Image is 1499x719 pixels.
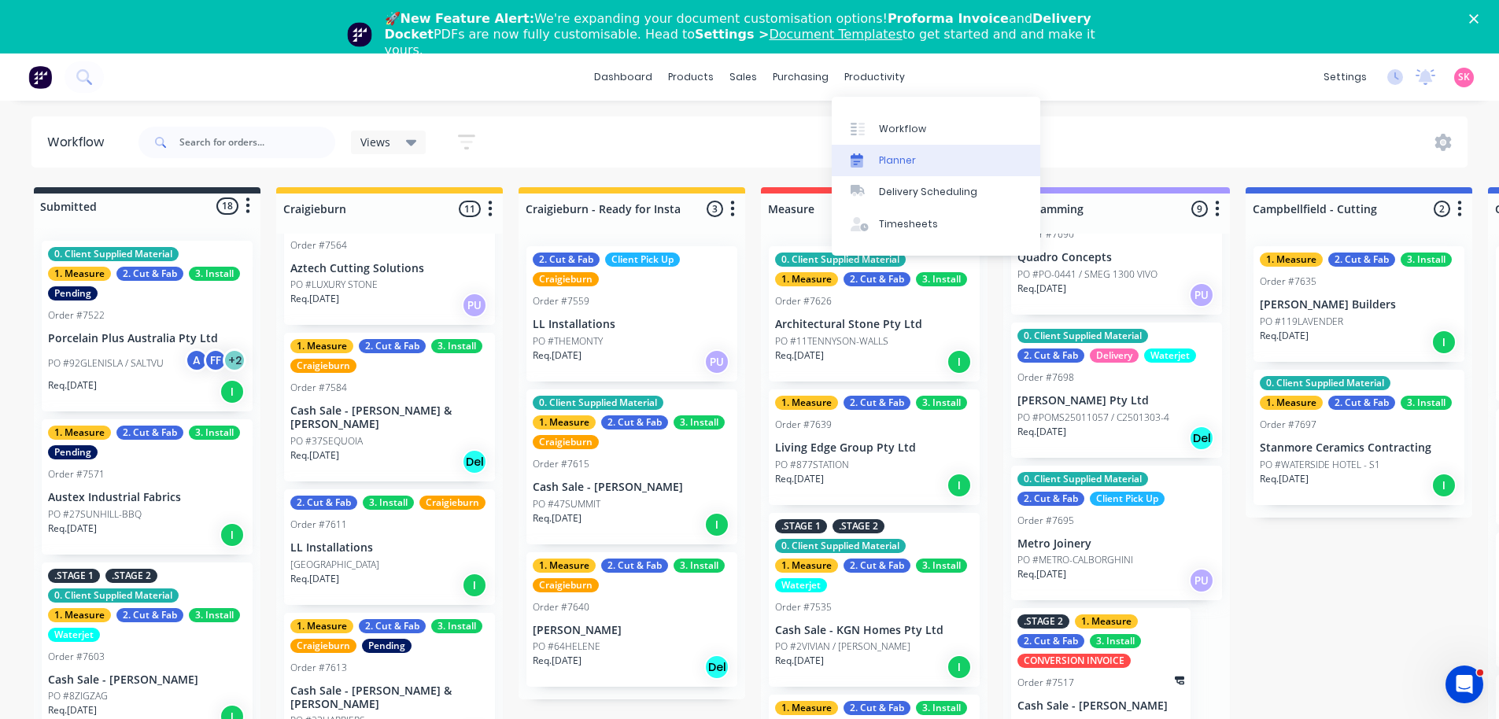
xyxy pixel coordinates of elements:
[916,396,967,410] div: 3. Install
[1017,227,1074,242] div: Order #7690
[360,134,390,150] span: Views
[385,11,1128,58] div: 🚀 We're expanding your document customisation options! and PDFs are now fully customisable. Head ...
[48,445,98,459] div: Pending
[1075,614,1138,629] div: 1. Measure
[1017,267,1157,282] p: PO #PO-0441 / SMEG 1300 VIVO
[223,348,246,372] div: + 2
[48,378,97,393] p: Req. [DATE]
[1189,568,1214,593] div: PU
[1260,253,1323,267] div: 1. Measure
[185,348,209,372] div: A
[533,415,596,430] div: 1. Measure
[1017,514,1074,528] div: Order #7695
[1328,253,1395,267] div: 2. Cut & Fab
[290,619,353,633] div: 1. Measure
[769,246,980,382] div: 0. Client Supplied Material1. Measure2. Cut & Fab3. InstallOrder #7626Architectural Stone Pty Ltd...
[775,519,827,533] div: .STAGE 1
[48,673,246,687] p: Cash Sale - [PERSON_NAME]
[28,65,52,89] img: Factory
[1017,537,1216,551] p: Metro Joinery
[1017,654,1131,668] div: CONVERSION INVOICE
[533,348,582,363] p: Req. [DATE]
[1090,634,1141,648] div: 3. Install
[116,608,183,622] div: 2. Cut & Fab
[916,559,967,573] div: 3. Install
[462,293,487,318] div: PU
[1017,251,1216,264] p: Quadro Concepts
[533,253,600,267] div: 2. Cut & Fab
[526,389,737,544] div: 0. Client Supplied Material1. Measure2. Cut & Fab3. InstallCraigieburnOrder #7615Cash Sale - [PER...
[189,608,240,622] div: 3. Install
[48,650,105,664] div: Order #7603
[1017,553,1133,567] p: PO #METRO-CALBORGHINI
[1017,676,1074,690] div: Order #7517
[533,640,600,654] p: PO #64HELENE
[189,426,240,440] div: 3. Install
[42,419,253,555] div: 1. Measure2. Cut & Fab3. InstallPendingOrder #7571Austex Industrial FabricsPO #27SUNHILL-BBQReq.[...
[431,339,482,353] div: 3. Install
[879,122,926,136] div: Workflow
[1260,472,1309,486] p: Req. [DATE]
[660,65,722,89] div: products
[769,389,980,505] div: 1. Measure2. Cut & Fab3. InstallOrder #7639Living Edge Group Pty LtdPO #877STATIONReq.[DATE]I
[533,457,589,471] div: Order #7615
[1260,275,1316,289] div: Order #7635
[916,272,967,286] div: 3. Install
[526,246,737,382] div: 2. Cut & FabClient Pick UpCraigieburnOrder #7559LL InstallationsPO #THEMONTYReq.[DATE]PU
[1469,14,1485,24] div: Close
[947,349,972,374] div: I
[775,272,838,286] div: 1. Measure
[290,262,489,275] p: Aztech Cutting Solutions
[533,396,663,410] div: 0. Client Supplied Material
[1260,418,1316,432] div: Order #7697
[179,127,335,158] input: Search for orders...
[1260,315,1343,329] p: PO #119LAVENDER
[290,434,363,448] p: PO #37SEQUOIA
[204,348,227,372] div: FF
[419,496,486,510] div: Craigieburn
[48,491,246,504] p: Austex Industrial Fabrics
[48,689,108,703] p: PO #8ZIGZAG
[48,426,111,440] div: 1. Measure
[290,518,347,532] div: Order #7611
[832,112,1040,144] a: Workflow
[704,654,729,680] div: Del
[775,396,838,410] div: 1. Measure
[1431,473,1457,498] div: I
[47,133,112,152] div: Workflow
[775,318,973,331] p: Architectural Stone Pty Ltd
[775,441,973,455] p: Living Edge Group Pty Ltd
[1253,370,1464,505] div: 0. Client Supplied Material1. Measure2. Cut & Fab3. InstallOrder #7697Stanmore Ceramics Contracti...
[844,396,910,410] div: 2. Cut & Fab
[1011,466,1222,601] div: 0. Client Supplied Material2. Cut & FabClient Pick UpOrder #7695Metro JoineryPO #METRO-CALBORGHIN...
[284,190,495,326] div: Order #7564Aztech Cutting SolutionsPO #LUXURY STONEReq.[DATE]PU
[290,496,357,510] div: 2. Cut & Fab
[1260,458,1380,472] p: PO #WATERSIDE HOTEL - S1
[769,513,980,688] div: .STAGE 1.STAGE 20. Client Supplied Material1. Measure2. Cut & Fab3. InstallWaterjetOrder #7535Cas...
[290,448,339,463] p: Req. [DATE]
[431,619,482,633] div: 3. Install
[844,272,910,286] div: 2. Cut & Fab
[1017,614,1069,629] div: .STAGE 2
[533,334,603,348] p: PO #THEMONTY
[48,522,97,536] p: Req. [DATE]
[290,558,379,572] p: [GEOGRAPHIC_DATA]
[290,238,347,253] div: Order #7564
[401,11,535,26] b: New Feature Alert:
[533,318,731,331] p: LL Installations
[1017,348,1084,363] div: 2. Cut & Fab
[1253,246,1464,362] div: 1. Measure2. Cut & Fab3. InstallOrder #7635[PERSON_NAME] BuildersPO #119LAVENDERReq.[DATE]I
[601,559,668,573] div: 2. Cut & Fab
[533,497,600,511] p: PO #47SUMMIT
[533,654,582,668] p: Req. [DATE]
[1090,348,1139,363] div: Delivery
[1316,65,1375,89] div: settings
[1328,396,1395,410] div: 2. Cut & Fab
[1017,472,1148,486] div: 0. Client Supplied Material
[290,572,339,586] p: Req. [DATE]
[533,511,582,525] p: Req. [DATE]
[947,473,972,498] div: I
[48,356,164,371] p: PO #92GLENISLA / SALTVU
[844,701,910,715] div: 2. Cut & Fab
[1189,426,1214,451] div: Del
